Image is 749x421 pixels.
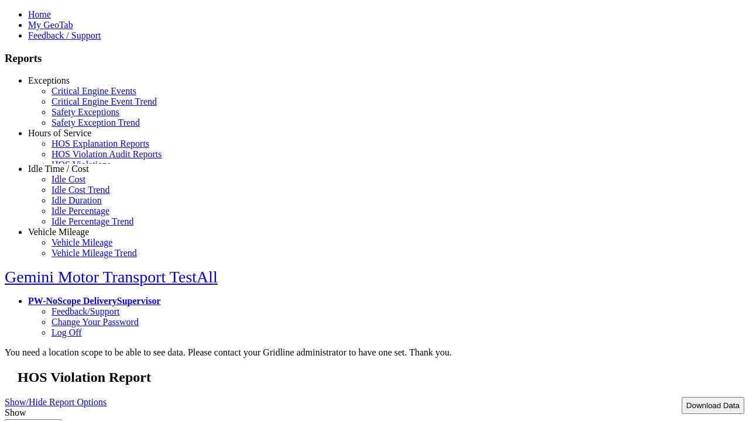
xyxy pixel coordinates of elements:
a: Critical Engine Event Trend [51,96,157,106]
a: Idle Duration [51,195,102,205]
h2: HOS Violation Report [18,370,744,385]
a: Critical Engine Events [51,86,136,96]
a: Gemini Motor Transport TestAll [5,268,218,286]
a: Feedback/Support [51,306,119,316]
a: Vehicle Mileage Trend [51,248,137,258]
a: PW-NoScope DeliverySupervisor [28,296,160,306]
a: Hours of Service [28,128,91,138]
h3: Reports [5,52,744,65]
a: Idle Cost Trend [51,185,110,195]
div: You need a location scope to be able to see data. Please contact your Gridline administrator to h... [5,347,744,358]
a: Safety Exception Trend [51,118,140,127]
a: Idle Percentage [51,206,109,216]
a: Safety Exceptions [51,107,119,117]
a: HOS Explanation Reports [51,139,149,149]
a: Log Off [51,327,82,337]
a: Idle Time / Cost [28,164,89,174]
a: Idle Cost [51,174,85,184]
a: My GeoTab [28,20,73,30]
a: Change Your Password [51,317,139,327]
a: Show/Hide Report Options [5,394,106,410]
a: Home [28,9,51,19]
a: Vehicle Mileage [51,237,112,247]
a: Idle Percentage Trend [51,216,133,226]
a: Vehicle Mileage [28,227,89,237]
button: Download Data [682,397,744,414]
a: HOS Violations [51,160,111,170]
a: Exceptions [28,75,70,85]
a: Feedback / Support [28,30,101,40]
a: HOS Violation Audit Reports [51,149,162,159]
label: Show [5,408,26,417]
